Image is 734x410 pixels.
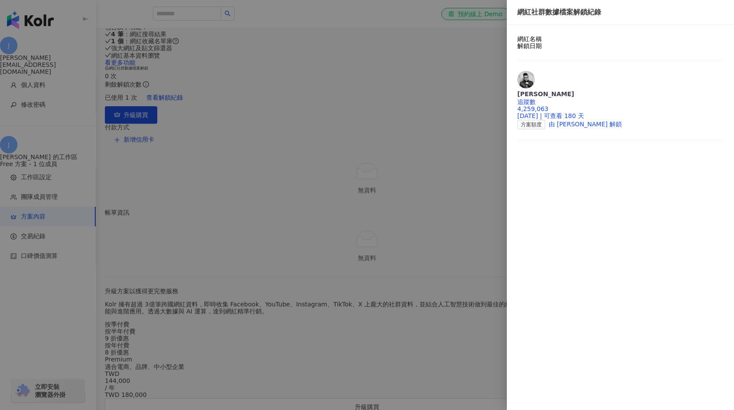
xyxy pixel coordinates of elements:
[517,71,724,140] a: KOL Avatar[PERSON_NAME]追蹤數 4,259,063[DATE] | 可查看 180 天方案額度由 [PERSON_NAME] 解鎖
[517,120,545,129] span: 方案額度
[517,120,724,129] div: 由 [PERSON_NAME] 解鎖
[517,112,724,119] div: [DATE] | 可查看 180 天
[517,90,724,98] div: [PERSON_NAME]
[517,42,724,49] div: 解鎖日期
[517,35,724,42] div: 網紅名稱
[517,7,724,17] div: 網紅社群數據檔案解鎖紀錄
[517,71,535,88] img: KOL Avatar
[517,98,724,112] div: 追蹤數 4,259,063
